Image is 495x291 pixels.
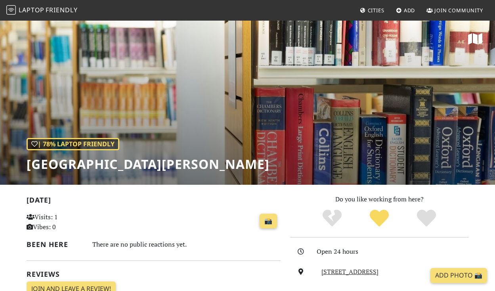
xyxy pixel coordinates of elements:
[27,270,281,278] h2: Reviews
[6,5,16,15] img: LaptopFriendly
[368,7,384,14] span: Cities
[27,157,269,172] h1: [GEOGRAPHIC_DATA][PERSON_NAME]
[6,4,78,17] a: LaptopFriendly LaptopFriendly
[92,239,281,250] div: There are no public reactions yet.
[27,138,119,151] div: | 78% Laptop Friendly
[403,209,450,228] div: Definitely!
[321,267,378,276] a: [STREET_ADDRESS]
[46,6,77,14] span: Friendly
[404,7,415,14] span: Add
[27,196,281,207] h2: [DATE]
[290,194,469,205] p: Do you like working from here?
[309,209,356,228] div: No
[260,214,277,229] a: 📸
[19,6,44,14] span: Laptop
[393,3,419,17] a: Add
[356,209,403,228] div: Yes
[357,3,388,17] a: Cities
[27,240,83,249] h2: Been here
[27,212,105,232] p: Visits: 1 Vibes: 0
[423,3,486,17] a: Join Community
[317,247,474,257] div: Open 24 hours
[430,268,487,283] a: Add Photo 📸
[434,7,483,14] span: Join Community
